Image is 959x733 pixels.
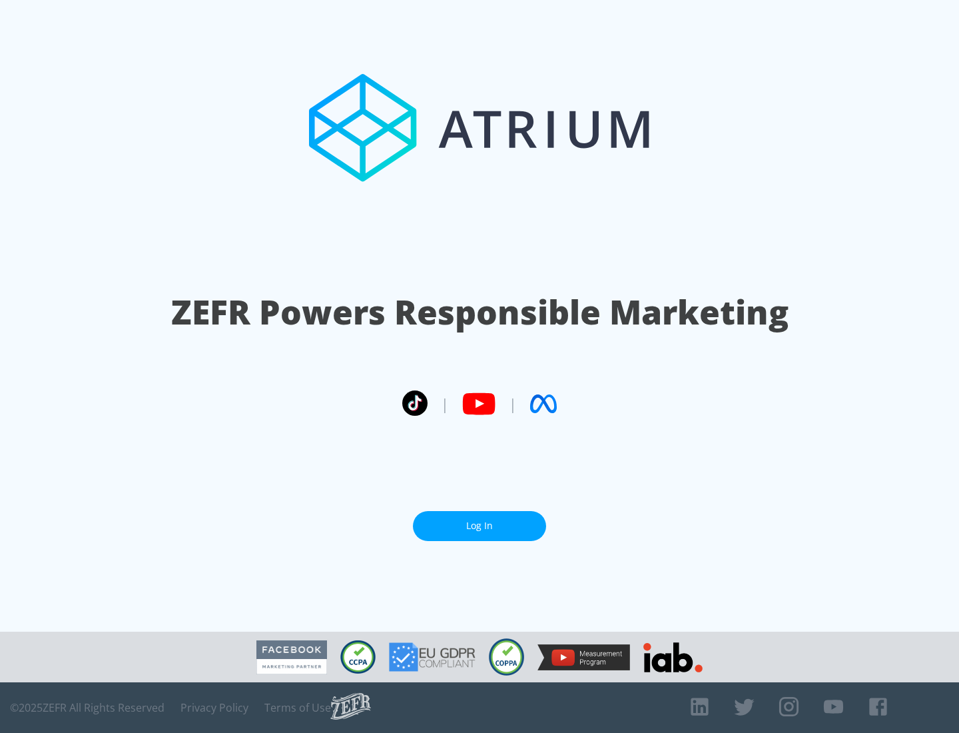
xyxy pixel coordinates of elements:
a: Privacy Policy [180,701,248,714]
a: Terms of Use [264,701,331,714]
img: YouTube Measurement Program [537,644,630,670]
span: © 2025 ZEFR All Rights Reserved [10,701,164,714]
img: GDPR Compliant [389,642,476,672]
h1: ZEFR Powers Responsible Marketing [171,289,789,335]
img: CCPA Compliant [340,640,376,674]
img: IAB [643,642,703,672]
a: Log In [413,511,546,541]
img: Facebook Marketing Partner [256,640,327,674]
img: COPPA Compliant [489,638,524,676]
span: | [441,394,449,414]
span: | [509,394,517,414]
